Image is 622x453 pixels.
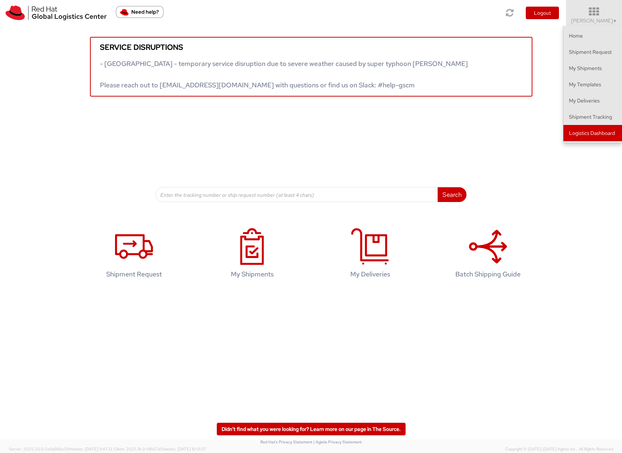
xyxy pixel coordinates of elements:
[205,271,300,278] h4: My Shipments
[315,220,425,289] a: My Deliveries
[116,6,164,18] button: Need help?
[438,187,466,202] button: Search
[526,7,559,19] button: Logout
[563,109,622,125] a: Shipment Tracking
[163,446,206,452] span: master, [DATE] 10:01:07
[100,59,468,89] span: - [GEOGRAPHIC_DATA] - temporary service disruption due to severe weather caused by super typhoon ...
[563,76,622,93] a: My Templates
[70,446,112,452] span: master, [DATE] 11:47:12
[260,439,312,445] a: Red Hat's Privacy Statement
[563,44,622,60] a: Shipment Request
[323,271,418,278] h4: My Deliveries
[6,6,107,20] img: rh-logistics-00dfa346123c4ec078e1.svg
[563,93,622,109] a: My Deliveries
[563,60,622,76] a: My Shipments
[613,18,617,24] span: ▼
[156,187,438,202] input: Enter the tracking number or ship request number (at least 4 chars)
[79,220,190,289] a: Shipment Request
[197,220,307,289] a: My Shipments
[313,439,362,445] a: | Agistix Privacy Statement
[441,271,536,278] h4: Batch Shipping Guide
[114,446,206,452] span: Client: 2025.18.0-fd567a5
[100,43,522,51] h5: Service disruptions
[433,220,543,289] a: Batch Shipping Guide
[217,423,406,435] a: Didn't find what you were looking for? Learn more on our page in The Source.
[87,271,182,278] h4: Shipment Request
[563,28,622,44] a: Home
[571,17,617,24] span: [PERSON_NAME]
[90,37,532,97] a: Service disruptions - [GEOGRAPHIC_DATA] - temporary service disruption due to severe weather caus...
[9,446,112,452] span: Server: 2025.20.0-5efa686e39f
[505,446,613,452] span: Copyright © [DATE]-[DATE] Agistix Inc., All Rights Reserved
[563,125,622,141] a: Logistics Dashboard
